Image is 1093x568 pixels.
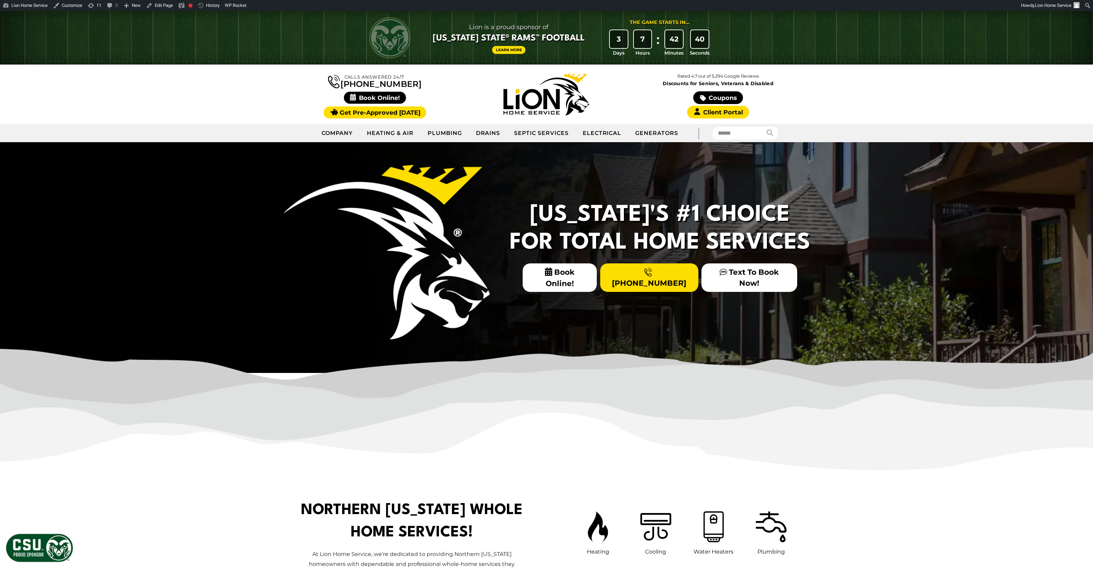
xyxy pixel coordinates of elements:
[664,49,684,56] span: Minutes
[687,106,749,118] a: Client Portal
[610,30,628,48] div: 3
[630,19,690,26] div: The Game Starts in...
[507,125,575,142] a: Septic Services
[5,533,74,563] img: CSU Sponsor Badge
[324,106,426,118] a: Get Pre-Approved [DATE]
[693,91,743,104] a: Coupons
[505,201,814,257] h2: [US_STATE]'s #1 Choice For Total Home Services
[1035,3,1071,8] span: Lion Home Service
[584,508,612,557] a: Heating
[654,30,661,57] div: :
[503,73,589,115] img: Lion Home Service
[691,30,709,48] div: 40
[315,125,360,142] a: Company
[421,125,469,142] a: Plumbing
[645,548,666,555] span: Cooling
[433,22,585,33] span: Lion is a proud sponsor of
[757,548,785,555] span: Plumbing
[634,81,803,86] span: Discounts for Seniors, Veterans & Disabled
[523,263,597,292] span: Book Online!
[632,72,804,80] p: Rated 4.7 out of 5,294 Google Reviews
[665,30,683,48] div: 42
[628,125,685,142] a: Generators
[694,508,733,557] a: Water Heaters
[433,33,585,44] span: [US_STATE] State® Rams™ Football
[613,49,625,56] span: Days
[701,263,797,292] a: Text To Book Now!
[637,508,675,557] a: Cooling
[587,548,609,555] span: Heating
[600,263,698,292] a: [PHONE_NUMBER]
[690,49,710,56] span: Seconds
[752,508,790,557] a: Plumbing
[694,548,733,555] span: Water Heaters
[685,124,712,142] div: |
[328,73,421,88] a: [PHONE_NUMBER]
[636,49,650,56] span: Hours
[634,30,652,48] div: 7
[492,46,526,54] a: Learn More
[576,125,629,142] a: Electrical
[369,17,410,58] img: CSU Rams logo
[300,499,523,544] h1: Northern [US_STATE] Whole Home Services!
[188,3,193,8] div: Focus keyphrase not set
[469,125,508,142] a: Drains
[344,92,406,104] span: Book Online!
[360,125,420,142] a: Heating & Air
